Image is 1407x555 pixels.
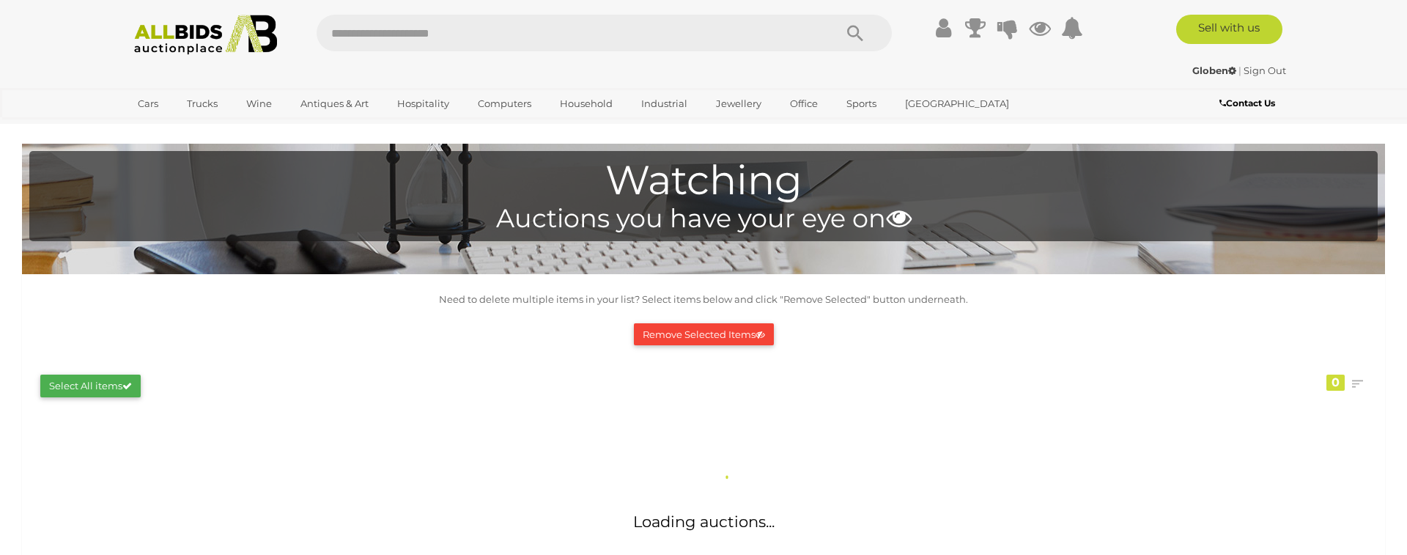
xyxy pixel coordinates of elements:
[37,158,1370,203] h1: Watching
[1219,98,1275,109] b: Contact Us
[40,375,141,397] button: Select All items
[550,92,622,116] a: Household
[177,92,227,116] a: Trucks
[706,92,771,116] a: Jewellery
[388,92,459,116] a: Hospitality
[1244,65,1286,76] a: Sign Out
[1238,65,1241,76] span: |
[1192,65,1238,76] a: Globen
[126,15,285,55] img: Allbids.com.au
[895,92,1019,116] a: [GEOGRAPHIC_DATA]
[1219,95,1279,111] a: Contact Us
[837,92,886,116] a: Sports
[632,92,697,116] a: Industrial
[819,15,892,51] button: Search
[633,512,775,531] span: Loading auctions...
[1192,65,1236,76] strong: Globen
[29,291,1378,308] p: Need to delete multiple items in your list? Select items below and click "Remove Selected" button...
[291,92,378,116] a: Antiques & Art
[1176,15,1282,44] a: Sell with us
[634,323,774,346] button: Remove Selected Items
[237,92,281,116] a: Wine
[468,92,541,116] a: Computers
[128,92,168,116] a: Cars
[780,92,827,116] a: Office
[37,205,1370,233] h4: Auctions you have your eye on
[1326,375,1345,391] div: 0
